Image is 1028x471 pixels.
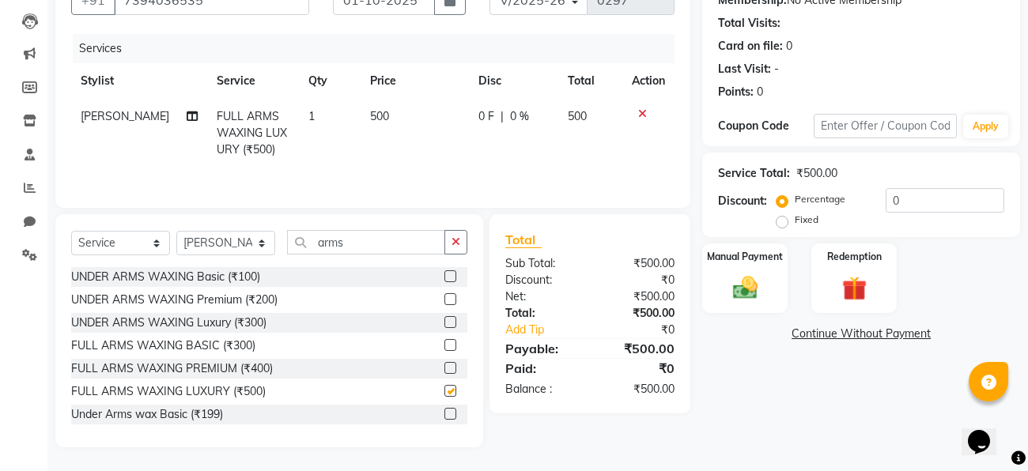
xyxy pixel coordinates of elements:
[568,109,587,123] span: 500
[718,15,780,32] div: Total Visits:
[827,250,882,264] label: Redemption
[757,84,763,100] div: 0
[510,108,529,125] span: 0 %
[590,359,686,378] div: ₹0
[493,255,590,272] div: Sub Total:
[505,232,542,248] span: Total
[469,63,557,99] th: Disc
[493,359,590,378] div: Paid:
[718,118,814,134] div: Coupon Code
[493,288,590,305] div: Net:
[299,63,360,99] th: Qty
[962,408,1012,455] iframe: chat widget
[718,193,767,209] div: Discount:
[963,115,1008,138] button: Apply
[493,339,590,358] div: Payable:
[71,315,266,331] div: UNDER ARMS WAXING Luxury (₹300)
[622,63,675,99] th: Action
[795,192,845,206] label: Percentage
[217,109,287,156] span: FULL ARMS WAXING LUXURY (₹500)
[774,61,779,77] div: -
[71,269,260,285] div: UNDER ARMS WAXING Basic (₹100)
[590,305,686,322] div: ₹500.00
[71,406,223,423] div: Under Arms wax Basic (₹199)
[606,322,686,338] div: ₹0
[795,213,818,227] label: Fixed
[718,165,790,182] div: Service Total:
[707,250,783,264] label: Manual Payment
[287,230,445,254] input: Search or Scan
[590,288,686,305] div: ₹500.00
[361,63,470,99] th: Price
[834,273,875,304] img: _gift.svg
[71,337,255,354] div: FULL ARMS WAXING BASIC (₹300)
[71,292,278,308] div: UNDER ARMS WAXING Premium (₹200)
[725,273,765,302] img: _cash.svg
[814,114,957,138] input: Enter Offer / Coupon Code
[370,109,389,123] span: 500
[71,383,266,400] div: FULL ARMS WAXING LUXURY (₹500)
[493,322,607,338] a: Add Tip
[493,381,590,398] div: Balance :
[207,63,299,99] th: Service
[786,38,792,55] div: 0
[718,84,754,100] div: Points:
[493,305,590,322] div: Total:
[493,272,590,288] div: Discount:
[590,255,686,272] div: ₹500.00
[590,381,686,398] div: ₹500.00
[71,63,207,99] th: Stylist
[718,38,783,55] div: Card on file:
[308,109,315,123] span: 1
[478,108,494,125] span: 0 F
[558,63,623,99] th: Total
[796,165,837,182] div: ₹500.00
[705,326,1017,342] a: Continue Without Payment
[501,108,504,125] span: |
[71,360,273,377] div: FULL ARMS WAXING PREMIUM (₹400)
[73,34,686,63] div: Services
[590,272,686,288] div: ₹0
[718,61,771,77] div: Last Visit:
[590,339,686,358] div: ₹500.00
[81,109,169,123] span: [PERSON_NAME]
